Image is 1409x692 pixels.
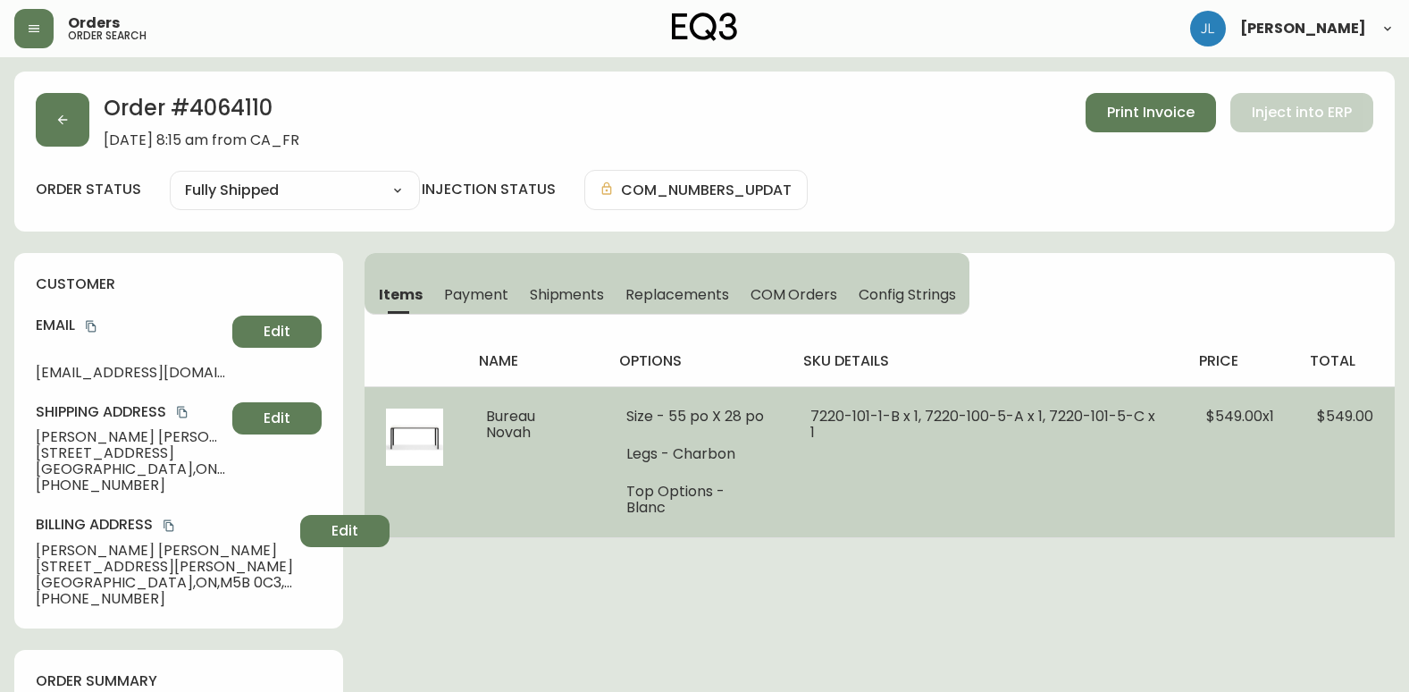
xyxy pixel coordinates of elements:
[859,285,955,304] span: Config Strings
[1086,93,1216,132] button: Print Invoice
[422,180,556,199] h4: injection status
[1317,406,1373,426] span: $549.00
[626,484,767,516] li: Top Options - Blanc
[68,30,147,41] h5: order search
[1107,103,1195,122] span: Print Invoice
[331,521,358,541] span: Edit
[1190,11,1226,46] img: 1c9c23e2a847dab86f8017579b61559c
[626,409,767,425] li: Size - 55 po X 28 po
[530,285,605,304] span: Shipments
[479,351,591,371] h4: name
[300,515,390,547] button: Edit
[36,402,225,422] h4: Shipping Address
[232,316,322,348] button: Edit
[36,316,225,335] h4: Email
[1310,351,1380,371] h4: total
[1240,21,1366,36] span: [PERSON_NAME]
[625,285,728,304] span: Replacements
[1199,351,1281,371] h4: price
[619,351,775,371] h4: options
[36,671,322,691] h4: order summary
[104,93,299,132] h2: Order # 4064110
[36,543,293,559] span: [PERSON_NAME] [PERSON_NAME]
[1206,406,1274,426] span: $549.00 x 1
[173,403,191,421] button: copy
[68,16,120,30] span: Orders
[36,365,225,381] span: [EMAIL_ADDRESS][DOMAIN_NAME]
[626,446,767,462] li: Legs - Charbon
[264,322,290,342] span: Edit
[672,13,738,41] img: logo
[104,132,299,148] span: [DATE] 8:15 am from CA_FR
[444,285,508,304] span: Payment
[751,285,838,304] span: COM Orders
[36,591,293,607] span: [PHONE_NUMBER]
[36,180,141,199] label: order status
[36,461,225,477] span: [GEOGRAPHIC_DATA] , ON , M4S 0B8 , CA
[810,406,1155,443] span: 7220-101-1-B x 1, 7220-100-5-A x 1, 7220-101-5-C x 1
[803,351,1170,371] h4: sku details
[36,445,225,461] span: [STREET_ADDRESS]
[160,517,178,535] button: copy
[36,575,293,591] span: [GEOGRAPHIC_DATA] , ON , M5B 0C3 , CA
[232,402,322,435] button: Edit
[36,429,225,445] span: [PERSON_NAME] [PERSON_NAME]
[82,317,100,335] button: copy
[36,274,322,294] h4: customer
[36,477,225,494] span: [PHONE_NUMBER]
[486,406,535,443] span: Bureau Novah
[379,285,423,304] span: Items
[386,409,443,466] img: c6d954c6-4119-4451-baba-36addb33d5f9.jpg
[264,409,290,428] span: Edit
[36,559,293,575] span: [STREET_ADDRESS][PERSON_NAME]
[36,515,293,535] h4: Billing Address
